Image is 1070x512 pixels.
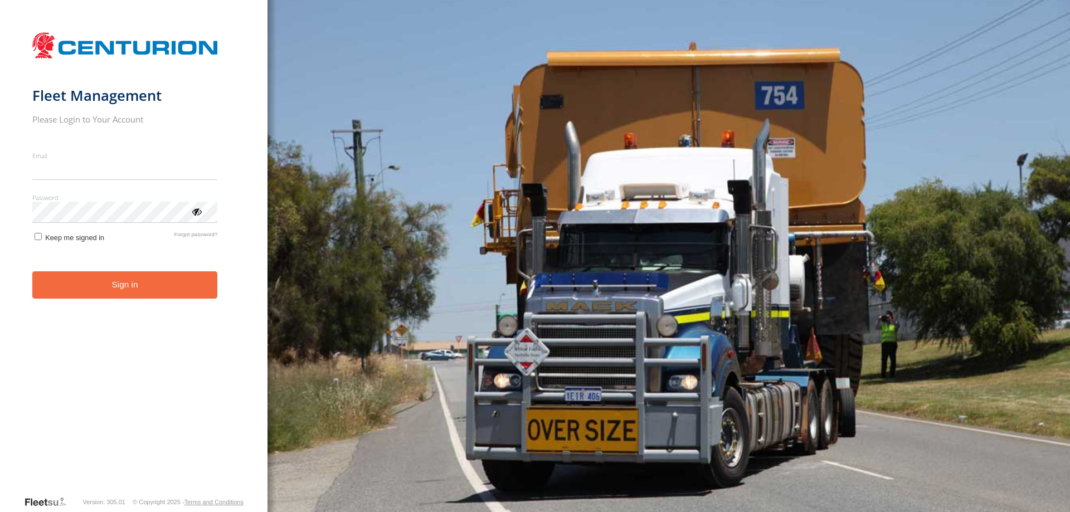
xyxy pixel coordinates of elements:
a: Forgot password? [174,231,218,242]
label: Password [32,193,218,202]
h1: Fleet Management [32,86,218,105]
form: main [32,27,236,495]
img: Centurion Transport [32,31,218,60]
a: Visit our Website [24,496,75,508]
h2: Please Login to Your Account [32,114,218,125]
input: Keep me signed in [35,233,42,240]
label: Email [32,152,218,160]
div: Version: 305.01 [83,499,125,505]
button: Sign in [32,271,218,299]
div: © Copyright 2025 - [133,499,244,505]
div: ViewPassword [191,206,202,217]
a: Terms and Conditions [184,499,244,505]
span: Keep me signed in [45,233,104,242]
